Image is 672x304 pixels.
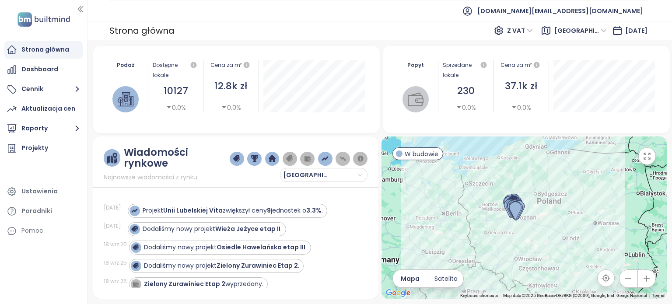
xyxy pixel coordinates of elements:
div: Popyt [398,60,434,70]
strong: 9 [267,206,271,215]
img: icon [131,226,137,232]
img: information-circle.png [357,155,364,163]
div: [DATE] [104,222,126,230]
button: Cennik [4,80,83,98]
div: 0.0% [166,103,186,112]
strong: Zielony Zurawiniec Etap 2 [144,280,225,288]
div: 37.1k zł [498,79,544,94]
div: 18 wrz 25 [104,277,127,285]
a: Strona główna [4,41,83,59]
div: 18 wrz 25 [104,259,127,267]
div: 230 [443,84,489,99]
img: icon [131,207,137,213]
div: Wiadomości rynkowe [124,147,230,169]
span: Mapa [401,274,420,283]
div: 0.0% [221,103,241,112]
button: Keyboard shortcuts [460,293,498,299]
span: Satelita [434,274,458,283]
strong: Osiedle Hawelańska etap III [217,243,305,252]
button: Raporty [4,120,83,137]
span: W budowie [405,149,438,159]
a: Aktualizacja cen [4,100,83,118]
div: 12.8k zł [208,79,254,94]
div: Dodaliśmy nowy projekt . [144,243,307,252]
div: Cena za m² [498,60,544,70]
a: Projekty [4,140,83,157]
span: Poznań [554,24,607,37]
span: [DOMAIN_NAME][EMAIL_ADDRESS][DOMAIN_NAME] [477,0,643,21]
div: 0.0% [456,103,476,112]
div: Strona główna [21,44,69,55]
button: Satelita [428,270,463,287]
div: Dodaliśmy nowy projekt . [143,224,282,234]
img: trophy-dark-blue.png [251,155,258,163]
strong: Unii Lubelskiej Vita [163,206,223,215]
img: home-dark-blue.png [269,155,276,163]
img: icon [133,244,139,250]
div: 10127 [153,84,199,99]
span: caret-down [511,104,517,110]
div: Cena za m² [210,60,241,70]
div: Podaż [108,60,143,70]
a: Open this area in Google Maps (opens a new window) [384,287,413,299]
img: price-decreases.png [339,155,346,163]
span: Map data ©2025 GeoBasis-DE/BKG (©2009), Google, Inst. Geogr. Nacional [503,293,647,298]
span: Z VAT [507,24,533,37]
div: [DATE] [104,204,126,212]
div: Sprzedane lokale [443,60,489,80]
img: Google [384,287,413,299]
strong: 3.3% [306,206,322,215]
div: Dostępne lokale [153,60,199,80]
div: Projekt zwiększył ceny jednostek o . [143,206,323,215]
a: Dashboard [4,61,83,78]
div: Pomoc [21,225,43,236]
div: Dashboard [21,64,58,75]
span: Najnowsze wiadomości z rynku. [104,172,199,182]
img: price-tag-grey.png [286,155,293,163]
div: Ustawienia [21,186,58,197]
img: logo [15,10,73,28]
img: icon [133,281,139,287]
a: Terms (opens in new tab) [652,293,664,298]
button: Mapa [393,270,428,287]
img: price-increases.png [322,155,329,163]
span: caret-down [456,104,462,110]
img: wallet-dark-grey.png [304,155,311,163]
strong: Wieża Jeżyce etap II [215,224,280,233]
div: Projekty [21,143,48,154]
div: Dodaliśmy nowy projekt . [144,261,299,270]
span: caret-down [166,104,172,110]
div: Aktualizacja cen [21,103,75,114]
span: Poznań [283,168,336,182]
strong: Zielony Zurawiniec Etap 2 [217,261,298,270]
a: Poradniki [4,203,83,220]
img: ruler [107,153,117,164]
a: Ustawienia [4,183,83,200]
span: caret-down [221,104,227,110]
img: house [118,91,133,107]
div: Strona główna [109,23,175,38]
div: Poradniki [21,206,52,217]
div: 18 wrz 25 [104,241,127,248]
div: wyprzedany. [144,280,263,289]
div: 0.0% [511,103,531,112]
img: icon [133,262,139,269]
img: wallet [408,91,423,107]
img: price-tag-dark-blue.png [233,155,240,163]
span: [DATE] [625,26,647,35]
div: Pomoc [4,222,83,240]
